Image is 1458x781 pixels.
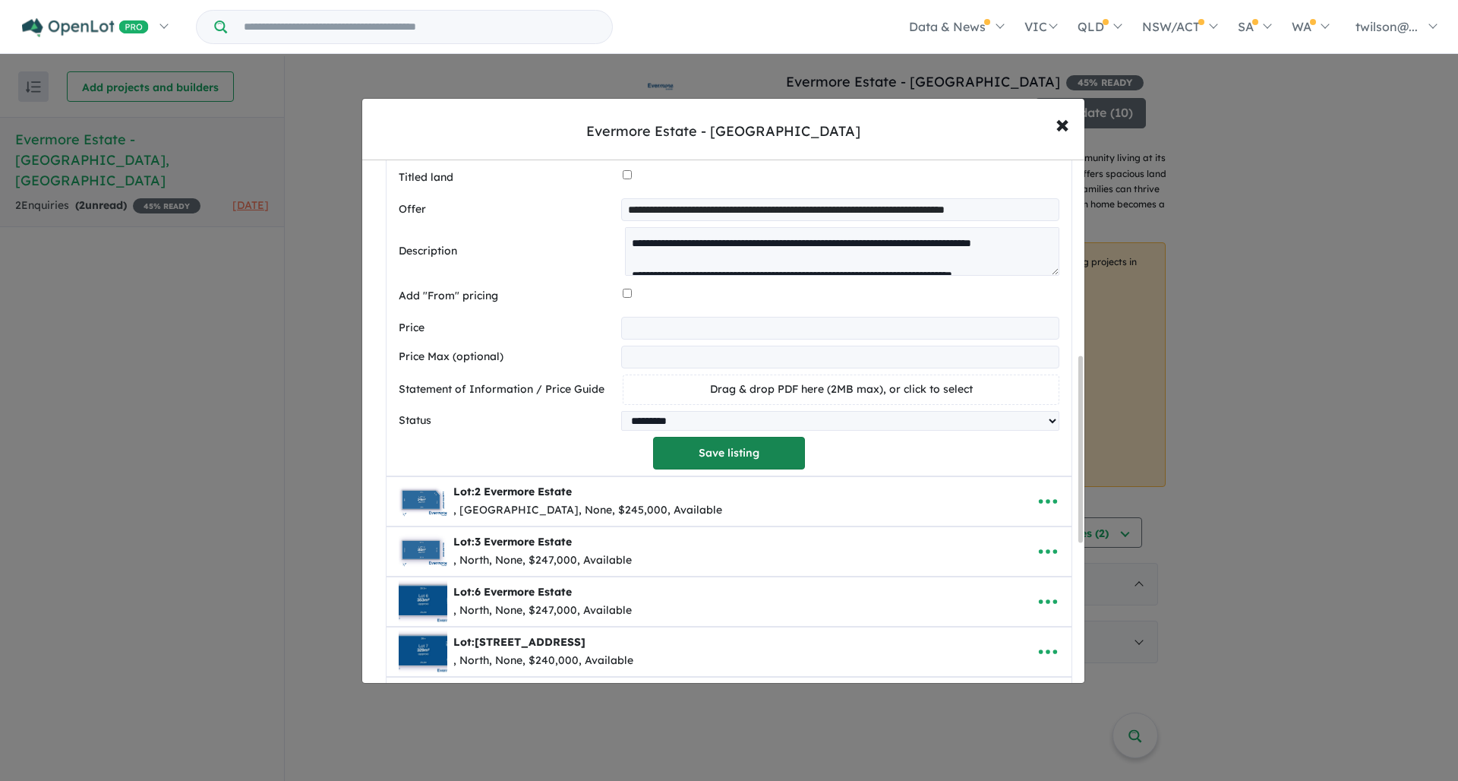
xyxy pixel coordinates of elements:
label: Titled land [399,169,617,187]
img: Evermore%20Estate%20-%20Kilmore%20-%20Lot%202%20Evermore%20Estate___1760491216.jpg [399,477,447,526]
span: 3 Evermore Estate [475,535,572,549]
button: Save listing [653,437,805,470]
label: Price Max (optional) [399,348,615,366]
label: Offer [399,201,615,219]
img: Evermore%20Estate%20-%20Kilmore%20-%20Lot%203%20Evermore%20Estate___1760491243.jpg [399,527,447,576]
span: twilson@... [1355,19,1418,34]
input: Try estate name, suburb, builder or developer [230,11,609,43]
span: [STREET_ADDRESS] [475,635,585,649]
label: Status [399,412,615,430]
img: Openlot PRO Logo White [22,18,149,37]
div: , North, None, $247,000, Available [453,552,632,570]
div: , North, None, $247,000, Available [453,602,632,620]
span: 6 Evermore Estate [475,585,572,599]
div: Evermore Estate - [GEOGRAPHIC_DATA] [586,122,860,141]
b: Lot: [453,635,585,649]
img: Evermore%20Estate%20-%20Kilmore%20-%20Lot%2011%20Evermore%20Estate___1752028464.jpg [399,678,447,726]
div: , [GEOGRAPHIC_DATA], None, $245,000, Available [453,501,722,520]
img: Evermore%20Estate%20-%20Kilmore%20-%20Lot%206%20Evermore%20Estate___1759387786.jpg [399,577,447,626]
span: × [1056,107,1069,140]
b: Lot: [453,585,572,599]
label: Add "From" pricing [399,287,617,305]
img: Evermore%20Estate%20-%20Kilmore%20-%20Lot%207%20Evermore%20Estate___1759387864.jpg [399,628,447,676]
b: Lot: [453,535,572,549]
label: Description [399,242,619,261]
span: Drag & drop PDF here (2MB max), or click to select [710,382,973,396]
label: Statement of Information / Price Guide [399,381,617,399]
div: , North, None, $240,000, Available [453,652,633,670]
span: 2 Evermore Estate [475,485,572,498]
label: Price [399,319,615,337]
b: Lot: [453,485,572,498]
